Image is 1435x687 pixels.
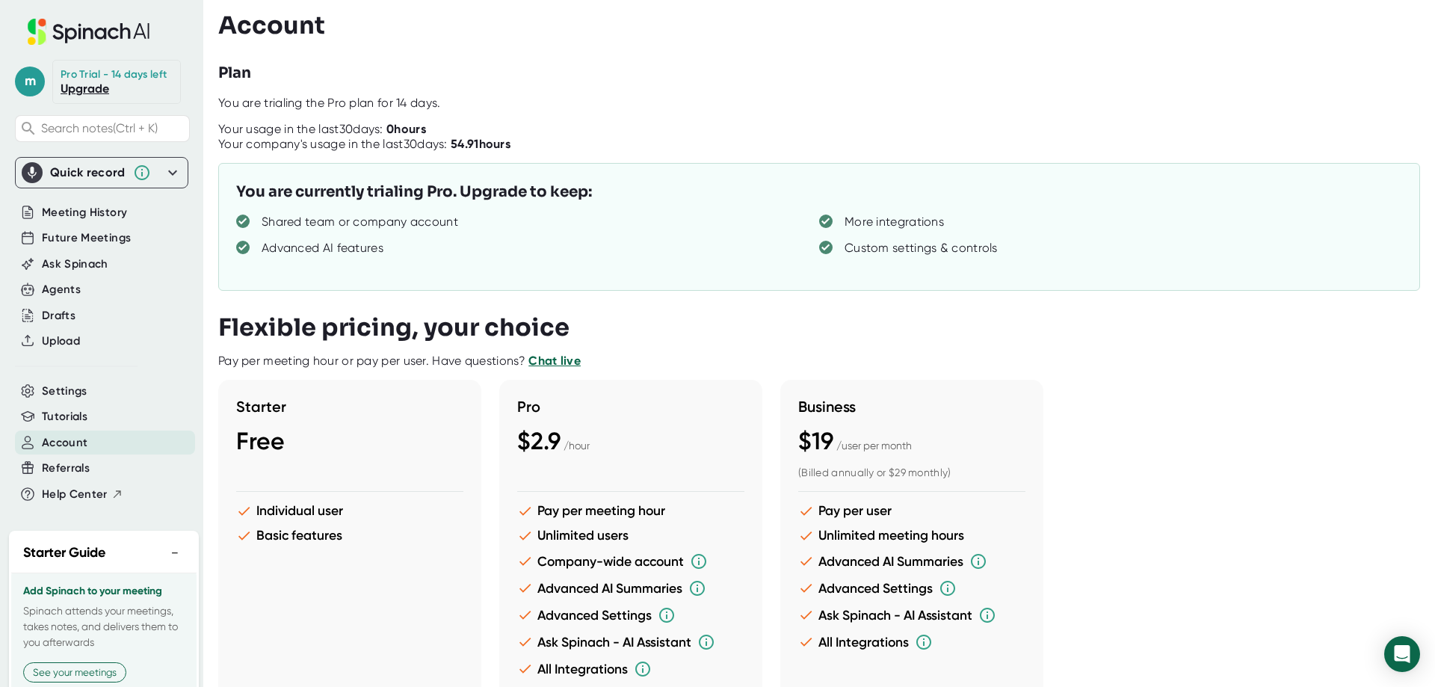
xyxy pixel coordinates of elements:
li: Ask Spinach - AI Assistant [517,633,744,651]
li: Unlimited meeting hours [798,528,1025,543]
b: 0 hours [386,122,426,136]
button: Upload [42,333,80,350]
span: $19 [798,427,833,455]
li: All Integrations [798,633,1025,651]
li: Pay per user [798,503,1025,519]
div: Quick record [22,158,182,188]
span: Help Center [42,486,108,503]
button: Future Meetings [42,229,131,247]
a: Upgrade [61,81,109,96]
h3: Flexible pricing, your choice [218,313,570,342]
div: Shared team or company account [262,215,458,229]
h3: Plan [218,62,251,84]
div: Quick record [50,165,126,180]
h3: Account [218,11,325,40]
li: Ask Spinach - AI Assistant [798,606,1025,624]
h3: Add Spinach to your meeting [23,585,185,597]
div: Pay per meeting hour or pay per user. Have questions? [218,354,581,369]
div: Advanced AI features [262,241,383,256]
div: You are trialing the Pro plan for 14 days. [218,96,1435,111]
li: Unlimited users [517,528,744,543]
button: Referrals [42,460,90,477]
button: Settings [42,383,87,400]
span: m [15,67,45,96]
b: 54.91 hours [451,137,510,151]
span: / hour [564,440,590,452]
h3: You are currently trialing Pro. Upgrade to keep: [236,181,592,203]
h3: Starter [236,398,463,416]
button: Help Center [42,486,123,503]
li: Advanced Settings [798,579,1025,597]
h2: Starter Guide [23,543,105,563]
li: Advanced AI Summaries [798,552,1025,570]
button: See your meetings [23,662,126,683]
button: Tutorials [42,408,87,425]
div: Pro Trial - 14 days left [61,68,167,81]
div: Your company's usage in the last 30 days: [218,137,510,152]
li: Basic features [236,528,463,543]
li: Advanced AI Summaries [517,579,744,597]
li: Advanced Settings [517,606,744,624]
button: Agents [42,281,81,298]
h3: Business [798,398,1025,416]
li: Company-wide account [517,552,744,570]
p: Spinach attends your meetings, takes notes, and delivers them to you afterwards [23,603,185,650]
div: (Billed annually or $29 monthly) [798,466,1025,480]
li: All Integrations [517,660,744,678]
div: More integrations [845,215,944,229]
button: Drafts [42,307,75,324]
span: Free [236,427,285,455]
h3: Pro [517,398,744,416]
button: − [165,542,185,564]
span: Search notes (Ctrl + K) [41,121,158,135]
a: Chat live [528,354,581,368]
button: Account [42,434,87,452]
li: Pay per meeting hour [517,503,744,519]
button: Meeting History [42,204,127,221]
div: Your usage in the last 30 days: [218,122,426,137]
span: / user per month [836,440,912,452]
div: Open Intercom Messenger [1384,636,1420,672]
span: $2.9 [517,427,561,455]
button: Ask Spinach [42,256,108,273]
div: Custom settings & controls [845,241,998,256]
li: Individual user [236,503,463,519]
